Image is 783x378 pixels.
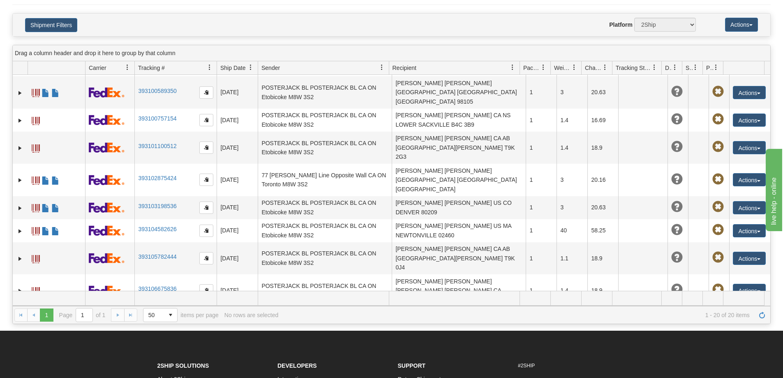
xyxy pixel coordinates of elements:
[733,173,766,186] button: Actions
[32,141,40,154] a: Label
[6,5,76,15] div: live help - online
[143,308,178,322] span: Page sizes drop down
[258,219,392,242] td: POSTERJACK BL POSTERJACK BL CA ON Etobicoke M8W 3S2
[587,196,618,219] td: 20.63
[706,64,713,72] span: Pickup Status
[557,196,587,219] td: 3
[671,114,683,125] span: Unknown
[764,147,782,231] iframe: chat widget
[199,225,213,237] button: Copy to clipboard
[567,60,581,74] a: Weight filter column settings
[16,89,24,97] a: Expand
[199,174,213,186] button: Copy to clipboard
[393,64,416,72] span: Recipient
[392,274,526,306] td: [PERSON_NAME] [PERSON_NAME] [PERSON_NAME] [PERSON_NAME] CA [PERSON_NAME] V8E 0L7
[725,18,758,32] button: Actions
[199,86,213,99] button: Copy to clipboard
[671,141,683,153] span: Unknown
[217,164,258,196] td: [DATE]
[557,132,587,164] td: 1.4
[32,251,40,264] a: Label
[16,144,24,152] a: Expand
[755,308,769,322] a: Refresh
[585,64,602,72] span: Charge
[733,141,766,154] button: Actions
[164,308,177,322] span: select
[89,285,125,296] img: 2 - FedEx Express®
[220,64,245,72] span: Ship Date
[587,132,618,164] td: 18.9
[157,362,209,369] strong: 2Ship Solutions
[392,132,526,164] td: [PERSON_NAME] [PERSON_NAME] CA AB [GEOGRAPHIC_DATA][PERSON_NAME] T9K 2G3
[712,114,724,125] span: Pickup Not Assigned
[284,312,750,318] span: 1 - 20 of 20 items
[199,202,213,214] button: Copy to clipboard
[712,86,724,97] span: Pickup Not Assigned
[258,242,392,274] td: POSTERJACK BL POSTERJACK BL CA ON Etobicoke M8W 3S2
[557,219,587,242] td: 40
[25,18,77,32] button: Shipment Filters
[671,201,683,213] span: Unknown
[686,64,693,72] span: Shipment Issues
[587,274,618,306] td: 18.9
[217,76,258,108] td: [DATE]
[258,109,392,132] td: POSTERJACK BL POSTERJACK BL CA ON Etobicoke M8W 3S2
[217,196,258,219] td: [DATE]
[199,114,213,126] button: Copy to clipboard
[138,115,176,122] a: 393100757154
[557,164,587,196] td: 3
[148,311,159,319] span: 50
[138,203,176,209] a: 393103198536
[526,242,557,274] td: 1
[526,164,557,196] td: 1
[203,60,217,74] a: Tracking # filter column settings
[712,284,724,295] span: Pickup Not Assigned
[16,204,24,212] a: Expand
[671,224,683,236] span: Unknown
[59,308,106,322] span: Page of 1
[587,76,618,108] td: 20.63
[523,64,540,72] span: Packages
[89,253,125,263] img: 2 - FedEx Express®
[526,109,557,132] td: 1
[261,64,280,72] span: Sender
[199,284,213,297] button: Copy to clipboard
[89,64,106,72] span: Carrier
[217,274,258,306] td: [DATE]
[32,113,40,126] a: Label
[671,86,683,97] span: Unknown
[536,60,550,74] a: Packages filter column settings
[16,255,24,263] a: Expand
[587,164,618,196] td: 20.16
[712,141,724,153] span: Pickup Not Assigned
[51,173,60,186] a: USMCA CO
[598,60,612,74] a: Charge filter column settings
[42,200,50,213] a: Commercial Invoice
[199,252,213,264] button: Copy to clipboard
[138,285,176,292] a: 393106675836
[398,362,426,369] strong: Support
[709,60,723,74] a: Pickup Status filter column settings
[392,109,526,132] td: [PERSON_NAME] [PERSON_NAME] CA NS LOWER SACKVILLE B4C 3B9
[258,76,392,108] td: POSTERJACK BL POSTERJACK BL CA ON Etobicoke M8W 3S2
[89,175,125,185] img: 2 - FedEx Express®
[392,219,526,242] td: [PERSON_NAME] [PERSON_NAME] US MA NEWTONVILLE 02460
[587,219,618,242] td: 58.25
[258,132,392,164] td: POSTERJACK BL POSTERJACK BL CA ON Etobicoke M8W 3S2
[554,64,571,72] span: Weight
[51,85,60,98] a: USMCA CO
[258,274,392,306] td: POSTERJACK BL POSTERJACK BL CA ON Etobicoke M8W 3S2
[733,284,766,297] button: Actions
[89,87,125,97] img: 2 - FedEx Express®
[733,252,766,265] button: Actions
[526,196,557,219] td: 1
[89,115,125,125] img: 2 - FedEx Express®
[712,252,724,263] span: Pickup Not Assigned
[665,64,672,72] span: Delivery Status
[120,60,134,74] a: Carrier filter column settings
[712,224,724,236] span: Pickup Not Assigned
[392,196,526,219] td: [PERSON_NAME] [PERSON_NAME] US CO DENVER 80209
[76,308,92,322] input: Page 1
[244,60,258,74] a: Ship Date filter column settings
[32,173,40,186] a: Label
